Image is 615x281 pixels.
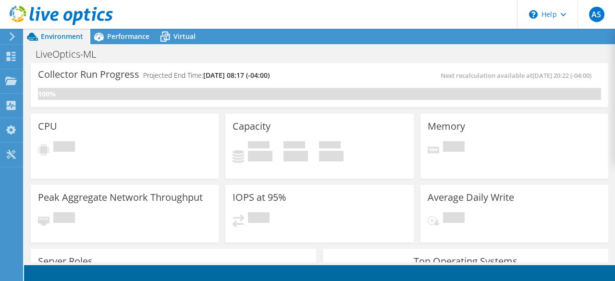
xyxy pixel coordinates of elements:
h3: Peak Aggregate Network Throughput [38,192,203,203]
h4: Projected End Time: [143,70,270,81]
span: Pending [53,212,75,225]
h1: LiveOptics-ML [31,49,111,60]
span: Total [319,141,341,151]
span: Environment [41,32,83,41]
span: Next recalculation available at [441,71,596,80]
h4: 0 GiB [283,151,308,161]
span: Virtual [173,32,196,41]
h3: Memory [428,121,465,132]
h3: Server Roles [38,256,93,267]
span: Free [283,141,305,151]
span: [DATE] 20:22 (-04:00) [532,71,591,80]
h3: Top Operating Systems [330,256,601,267]
span: Pending [248,212,270,225]
h3: Capacity [233,121,271,132]
span: AS [589,7,604,22]
h3: IOPS at 95% [233,192,286,203]
h3: CPU [38,121,57,132]
span: Pending [53,141,75,154]
h3: Average Daily Write [428,192,514,203]
span: Performance [107,32,149,41]
h4: 0 GiB [319,151,344,161]
svg: \n [529,10,538,19]
span: Pending [443,141,465,154]
span: Used [248,141,270,151]
h4: 0 GiB [248,151,272,161]
span: Pending [443,212,465,225]
span: [DATE] 08:17 (-04:00) [203,71,270,80]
